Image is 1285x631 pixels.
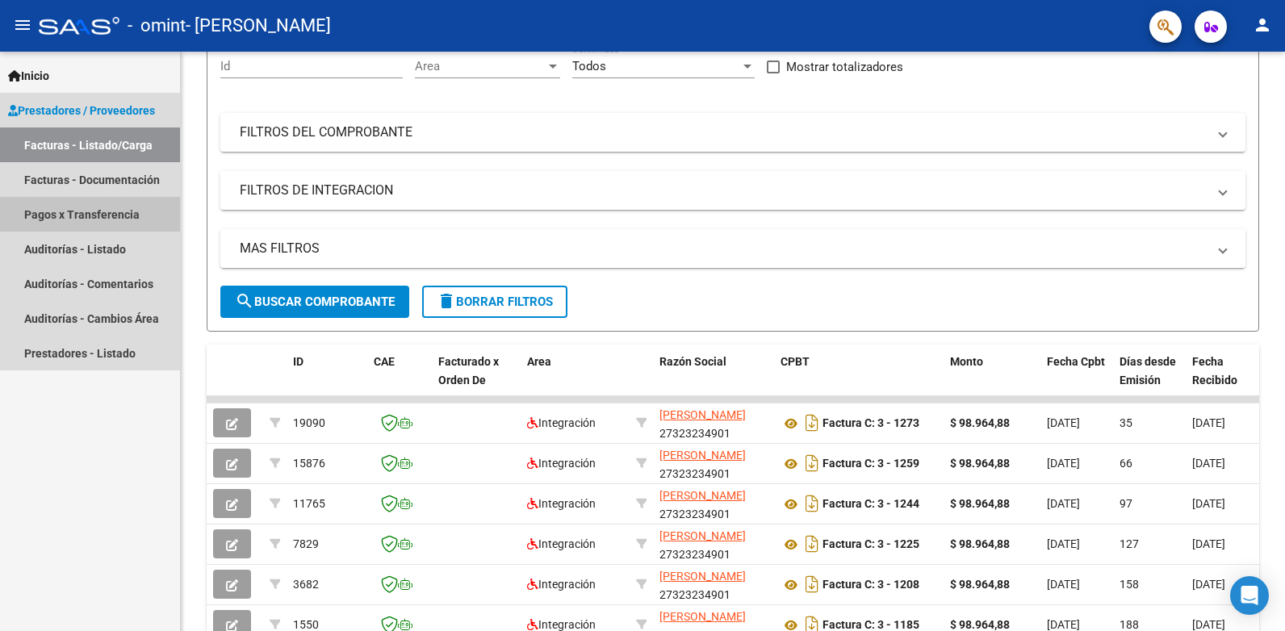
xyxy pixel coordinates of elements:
[659,449,746,462] span: [PERSON_NAME]
[802,531,822,557] i: Descargar documento
[128,8,186,44] span: - omint
[950,578,1010,591] strong: $ 98.964,88
[287,345,367,416] datatable-header-cell: ID
[527,416,596,429] span: Integración
[527,618,596,631] span: Integración
[1192,537,1225,550] span: [DATE]
[1120,457,1132,470] span: 66
[1120,355,1176,387] span: Días desde Emisión
[950,618,1010,631] strong: $ 98.964,88
[422,286,567,318] button: Borrar Filtros
[220,171,1245,210] mat-expansion-panel-header: FILTROS DE INTEGRACION
[220,286,409,318] button: Buscar Comprobante
[240,182,1207,199] mat-panel-title: FILTROS DE INTEGRACION
[659,527,768,561] div: 27323234901
[944,345,1040,416] datatable-header-cell: Monto
[432,345,521,416] datatable-header-cell: Facturado x Orden De
[293,355,303,368] span: ID
[659,567,768,601] div: 27323234901
[1253,15,1272,35] mat-icon: person
[1120,578,1139,591] span: 158
[802,491,822,516] i: Descargar documento
[802,450,822,476] i: Descargar documento
[572,59,606,73] span: Todos
[415,59,546,73] span: Area
[1192,578,1225,591] span: [DATE]
[293,578,319,591] span: 3682
[802,571,822,597] i: Descargar documento
[527,457,596,470] span: Integración
[1047,578,1080,591] span: [DATE]
[950,355,983,368] span: Monto
[235,291,254,311] mat-icon: search
[1113,345,1186,416] datatable-header-cell: Días desde Emisión
[659,570,746,583] span: [PERSON_NAME]
[1120,618,1139,631] span: 188
[786,57,903,77] span: Mostrar totalizadores
[659,610,746,623] span: [PERSON_NAME]
[822,498,919,511] strong: Factura C: 3 - 1244
[822,538,919,551] strong: Factura C: 3 - 1225
[220,113,1245,152] mat-expansion-panel-header: FILTROS DEL COMPROBANTE
[1047,537,1080,550] span: [DATE]
[774,345,944,416] datatable-header-cell: CPBT
[438,355,499,387] span: Facturado x Orden De
[822,579,919,591] strong: Factura C: 3 - 1208
[802,410,822,436] i: Descargar documento
[781,355,810,368] span: CPBT
[367,345,432,416] datatable-header-cell: CAE
[659,355,726,368] span: Razón Social
[13,15,32,35] mat-icon: menu
[240,123,1207,141] mat-panel-title: FILTROS DEL COMPROBANTE
[437,291,456,311] mat-icon: delete
[293,416,325,429] span: 19090
[1192,618,1225,631] span: [DATE]
[1047,618,1080,631] span: [DATE]
[950,416,1010,429] strong: $ 98.964,88
[659,487,768,520] div: 27323234901
[659,408,746,421] span: [PERSON_NAME]
[1192,457,1225,470] span: [DATE]
[1047,416,1080,429] span: [DATE]
[220,229,1245,268] mat-expansion-panel-header: MAS FILTROS
[950,497,1010,510] strong: $ 98.964,88
[659,406,768,440] div: 27323234901
[659,446,768,480] div: 27323234901
[527,578,596,591] span: Integración
[527,537,596,550] span: Integración
[822,417,919,430] strong: Factura C: 3 - 1273
[659,489,746,502] span: [PERSON_NAME]
[1040,345,1113,416] datatable-header-cell: Fecha Cpbt
[374,355,395,368] span: CAE
[1186,345,1258,416] datatable-header-cell: Fecha Recibido
[1230,576,1269,615] div: Open Intercom Messenger
[527,497,596,510] span: Integración
[950,537,1010,550] strong: $ 98.964,88
[822,458,919,470] strong: Factura C: 3 - 1259
[521,345,630,416] datatable-header-cell: Area
[293,497,325,510] span: 11765
[240,240,1207,257] mat-panel-title: MAS FILTROS
[1120,416,1132,429] span: 35
[1120,497,1132,510] span: 97
[235,295,395,309] span: Buscar Comprobante
[1192,355,1237,387] span: Fecha Recibido
[1047,497,1080,510] span: [DATE]
[1047,355,1105,368] span: Fecha Cpbt
[659,529,746,542] span: [PERSON_NAME]
[186,8,331,44] span: - [PERSON_NAME]
[950,457,1010,470] strong: $ 98.964,88
[1192,497,1225,510] span: [DATE]
[293,618,319,631] span: 1550
[653,345,774,416] datatable-header-cell: Razón Social
[8,102,155,119] span: Prestadores / Proveedores
[8,67,49,85] span: Inicio
[293,537,319,550] span: 7829
[1120,537,1139,550] span: 127
[1047,457,1080,470] span: [DATE]
[1192,416,1225,429] span: [DATE]
[527,355,551,368] span: Area
[437,295,553,309] span: Borrar Filtros
[293,457,325,470] span: 15876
